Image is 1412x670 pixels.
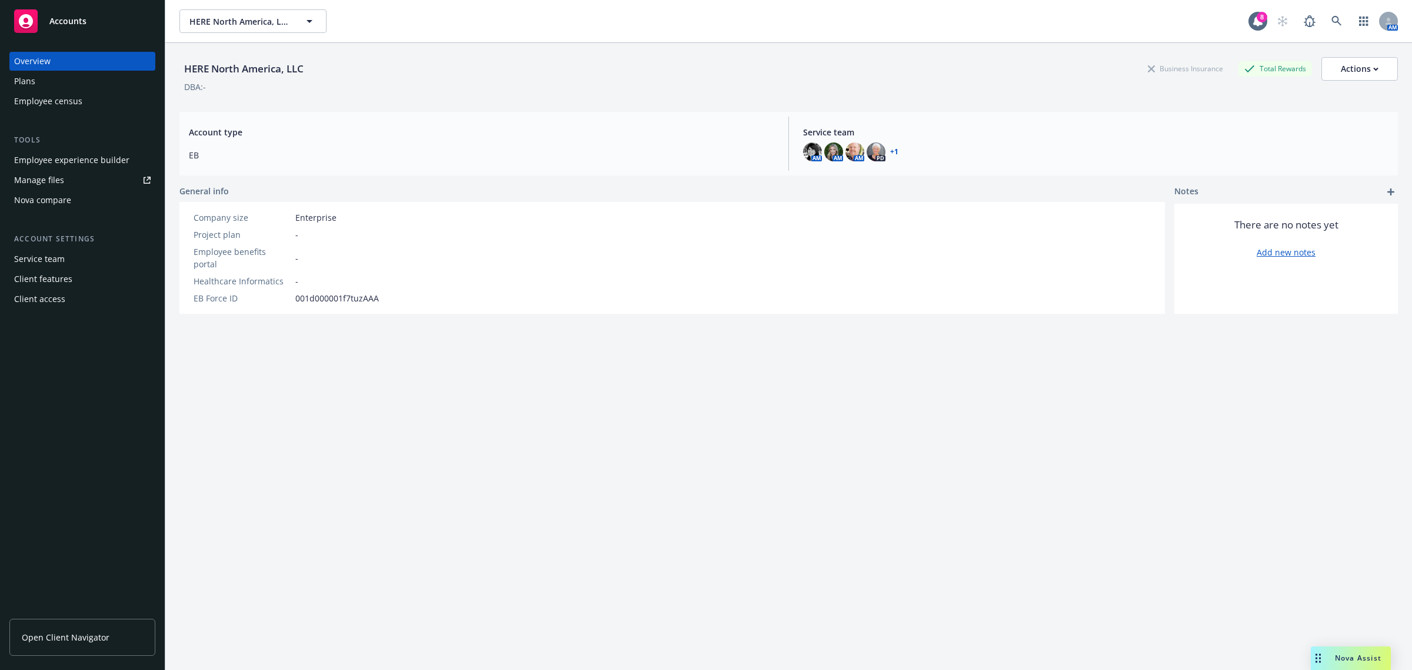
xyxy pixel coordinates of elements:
[867,142,885,161] img: photo
[194,275,291,287] div: Healthcare Informatics
[1234,218,1338,232] span: There are no notes yet
[14,191,71,210] div: Nova compare
[9,151,155,170] a: Employee experience builder
[803,126,1388,138] span: Service team
[1257,246,1316,258] a: Add new notes
[1271,9,1294,33] a: Start snowing
[1142,61,1229,76] div: Business Insurance
[49,16,86,26] span: Accounts
[22,631,109,644] span: Open Client Navigator
[1352,9,1376,33] a: Switch app
[9,5,155,38] a: Accounts
[1341,58,1378,80] div: Actions
[1298,9,1321,33] a: Report a Bug
[890,148,898,155] a: +1
[14,270,72,288] div: Client features
[9,92,155,111] a: Employee census
[1325,9,1348,33] a: Search
[9,290,155,309] a: Client access
[845,142,864,161] img: photo
[179,185,229,197] span: General info
[189,149,774,161] span: EB
[1335,653,1381,663] span: Nova Assist
[14,290,65,309] div: Client access
[295,211,337,224] span: Enterprise
[9,270,155,288] a: Client features
[824,142,843,161] img: photo
[194,246,291,270] div: Employee benefits portal
[9,171,155,190] a: Manage files
[14,250,65,268] div: Service team
[14,171,64,190] div: Manage files
[295,275,298,287] span: -
[1238,61,1312,76] div: Total Rewards
[194,228,291,241] div: Project plan
[9,52,155,71] a: Overview
[1174,185,1198,199] span: Notes
[189,15,291,28] span: HERE North America, LLC
[803,142,822,161] img: photo
[184,81,206,93] div: DBA: -
[9,134,155,146] div: Tools
[179,61,308,77] div: HERE North America, LLC
[9,233,155,245] div: Account settings
[14,92,82,111] div: Employee census
[179,9,327,33] button: HERE North America, LLC
[14,151,129,170] div: Employee experience builder
[295,292,379,304] span: 001d000001f7tuzAAA
[1311,646,1391,670] button: Nova Assist
[9,250,155,268] a: Service team
[14,72,35,91] div: Plans
[1257,12,1267,22] div: 8
[194,292,291,304] div: EB Force ID
[9,72,155,91] a: Plans
[1384,185,1398,199] a: add
[189,126,774,138] span: Account type
[194,211,291,224] div: Company size
[9,191,155,210] a: Nova compare
[1311,646,1326,670] div: Drag to move
[1321,57,1398,81] button: Actions
[295,228,298,241] span: -
[14,52,51,71] div: Overview
[295,252,298,264] span: -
